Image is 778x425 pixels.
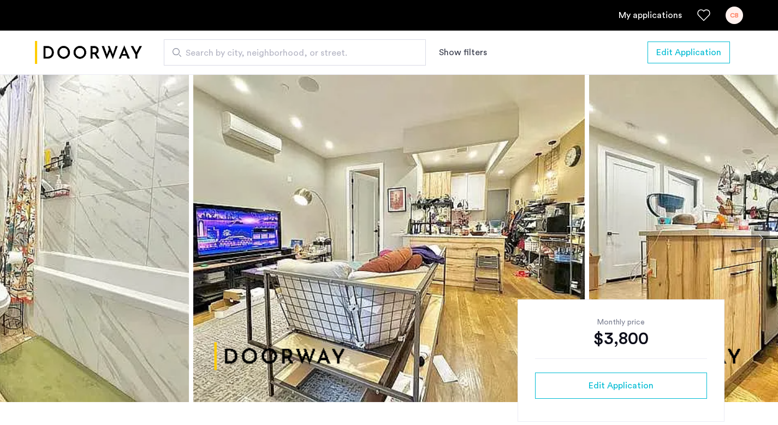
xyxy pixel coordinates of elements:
[186,46,395,60] span: Search by city, neighborhood, or street.
[8,229,27,247] button: Previous apartment
[35,32,142,73] img: logo
[35,32,142,73] a: Cazamio logo
[193,74,585,402] img: apartment
[439,46,487,59] button: Show or hide filters
[535,317,707,328] div: Monthly price
[751,229,770,247] button: Next apartment
[589,379,654,392] span: Edit Application
[648,42,730,63] button: button
[164,39,426,66] input: Apartment Search
[535,328,707,350] div: $3,800
[535,373,707,399] button: button
[656,46,721,59] span: Edit Application
[619,9,682,22] a: My application
[697,9,710,22] a: Favorites
[726,7,743,24] div: CB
